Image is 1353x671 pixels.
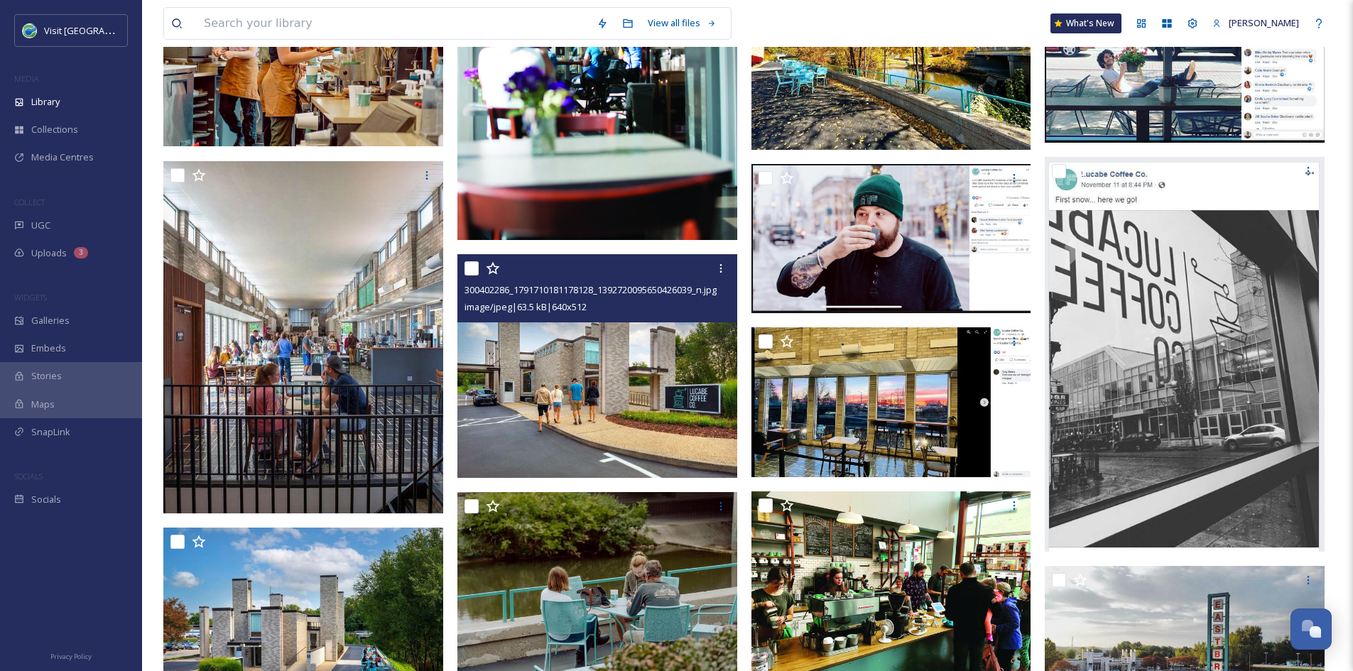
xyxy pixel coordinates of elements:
[50,647,92,664] a: Privacy Policy
[23,23,37,38] img: cvctwitlogo_400x400.jpg
[31,493,61,506] span: Socials
[1290,609,1332,650] button: Open Chat
[14,471,43,481] span: SOCIALS
[31,398,55,411] span: Maps
[31,425,70,439] span: SnapLink
[31,246,67,260] span: Uploads
[31,123,78,136] span: Collections
[1045,157,1327,552] img: lucabe-snow.JPG
[74,247,88,258] div: 3
[50,652,92,661] span: Privacy Policy
[163,161,446,514] img: 245612831_1581237052225443_7667569453084093556_n.jpg
[14,292,47,302] span: WIDGETS
[751,164,1034,312] img: fb-caps.JPG
[1229,16,1299,29] span: [PERSON_NAME]
[14,73,39,84] span: MEDIA
[641,9,724,37] a: View all files
[1050,13,1121,33] a: What's New
[464,283,717,296] span: 300402286_1791710181178128_1392720095650426039_n.jpg
[31,314,70,327] span: Galleries
[14,197,45,207] span: COLLECT
[44,23,205,37] span: Visit [GEOGRAPHIC_DATA] [US_STATE]
[457,254,737,478] img: 300402286_1791710181178128_1392720095650426039_n.jpg
[31,151,94,164] span: Media Centres
[31,219,50,232] span: UGC
[1205,9,1306,37] a: [PERSON_NAME]
[31,369,62,383] span: Stories
[31,342,66,355] span: Embeds
[464,300,587,313] span: image/jpeg | 63.5 kB | 640 x 512
[751,327,1031,477] img: sunrise.JPG
[31,95,60,109] span: Library
[197,8,589,39] input: Search your library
